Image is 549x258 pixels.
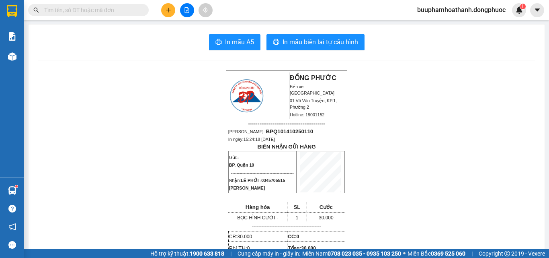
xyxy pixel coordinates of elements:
[516,6,523,14] img: icon-new-feature
[247,246,250,251] span: 0
[504,251,510,256] span: copyright
[290,98,337,109] span: 01 Võ Văn Truyện, KP.1, Phường 2
[8,32,16,41] img: solution-icon
[7,5,17,17] img: logo-vxr
[293,204,300,210] span: SL
[229,234,252,239] span: CR:
[320,204,333,210] span: Cước
[288,246,316,251] span: Tổng:
[231,170,294,175] span: --------------------------------------------
[301,246,316,251] span: 30.000
[403,252,406,255] span: ⚪️
[238,249,300,258] span: Cung cấp máy in - giấy in:
[248,120,325,127] span: -----------------------------------------
[290,84,334,95] span: Bến xe [GEOGRAPHIC_DATA]
[266,128,313,134] span: BPQ101410250110
[33,7,39,13] span: search
[261,178,285,183] span: 0345705515
[199,3,213,17] button: aim
[520,4,526,9] sup: 1
[266,34,365,50] button: printerIn mẫu biên lai tự cấu hình
[288,234,299,239] strong: CC:
[229,178,285,183] span: Nhận:
[180,3,194,17] button: file-add
[302,249,401,258] span: Miền Nam
[328,250,401,257] strong: 0708 023 035 - 0935 103 250
[8,52,16,61] img: warehouse-icon
[190,250,224,257] strong: 1900 633 818
[184,7,190,13] span: file-add
[273,39,279,46] span: printer
[319,215,334,221] span: 30.000
[521,4,524,9] span: 1
[471,249,473,258] span: |
[209,34,260,50] button: printerIn mẫu A5
[237,155,239,160] span: -
[408,249,465,258] span: Miền Bắc
[230,249,231,258] span: |
[8,223,16,231] span: notification
[237,234,252,239] span: 30.000
[229,78,264,114] img: logo
[244,137,275,142] span: 15:24:18 [DATE]
[229,245,250,251] span: Phí TH:
[15,185,18,188] sup: 1
[229,186,265,190] span: [PERSON_NAME]
[8,241,16,249] span: message
[257,144,315,150] strong: BIÊN NHẬN GỬI HÀNG
[150,249,224,258] span: Hỗ trợ kỹ thuật:
[228,129,313,134] span: [PERSON_NAME]:
[8,205,16,213] span: question-circle
[229,163,254,167] span: BP. Quận 10
[161,3,175,17] button: plus
[534,6,541,14] span: caret-down
[237,215,278,221] span: BỌC HÌNH CƯỚI -
[241,178,285,183] span: LÊ PHỚI -
[166,7,171,13] span: plus
[44,6,139,14] input: Tìm tên, số ĐT hoặc mã đơn
[283,37,358,47] span: In mẫu biên lai tự cấu hình
[290,74,336,81] strong: ĐỒNG PHƯỚC
[246,204,270,210] span: Hàng hóa
[215,39,222,46] span: printer
[296,215,299,221] span: 1
[411,5,512,15] span: buuphamhoathanh.dongphuoc
[297,234,299,239] span: 0
[228,223,345,230] p: -------------------------------------------
[530,3,544,17] button: caret-down
[229,155,239,160] span: Gửi:
[8,186,16,195] img: warehouse-icon
[228,137,275,142] span: In ngày:
[225,37,254,47] span: In mẫu A5
[203,7,208,13] span: aim
[431,250,465,257] strong: 0369 525 060
[290,112,325,117] span: Hotline: 19001152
